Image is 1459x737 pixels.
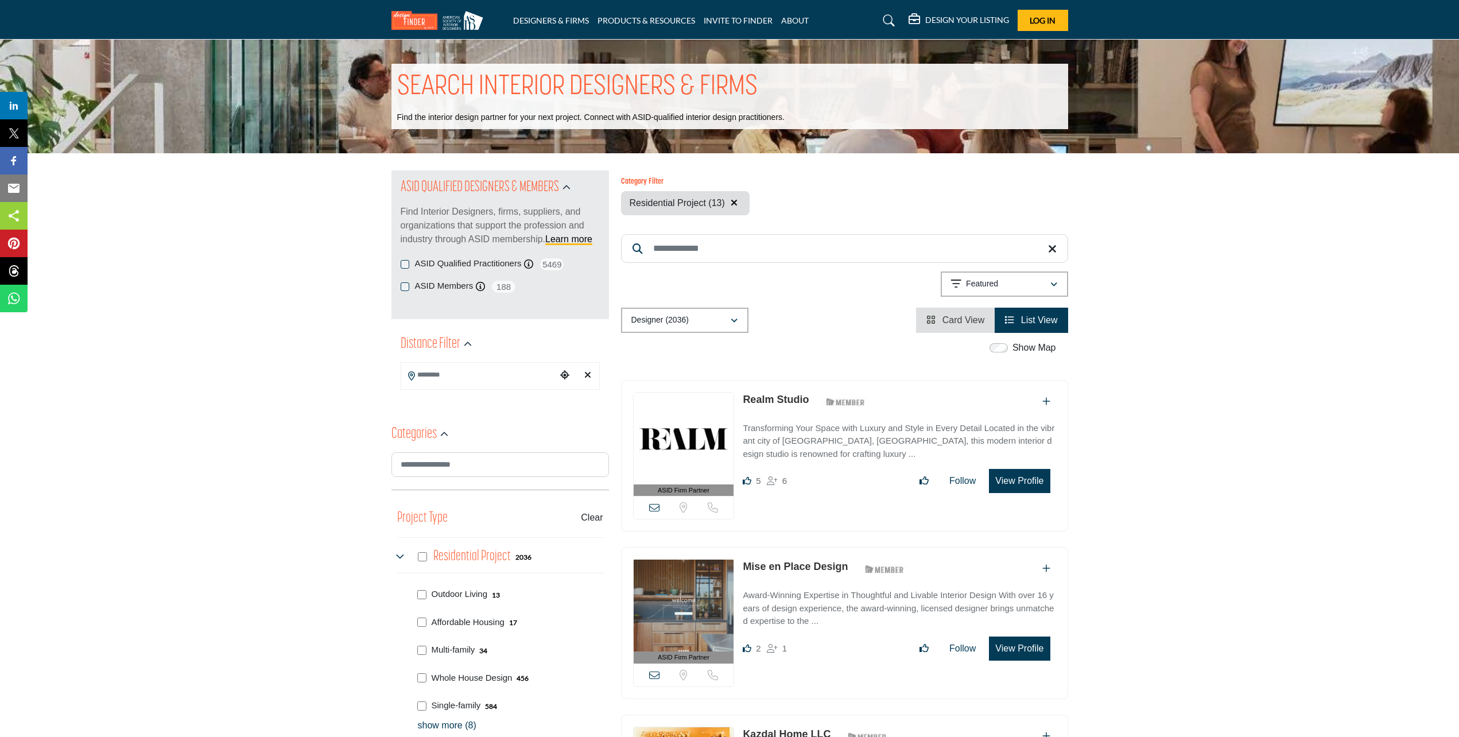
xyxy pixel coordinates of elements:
[942,315,985,325] span: Card View
[634,393,734,484] img: Realm Studio
[1021,315,1058,325] span: List View
[820,395,871,409] img: ASID Members Badge Icon
[432,643,475,657] p: Multi-family: Apartments, condos, co-housing
[417,673,426,682] input: Select Whole House Design checkbox
[743,644,751,653] i: Likes
[767,474,787,488] div: Followers
[401,205,600,246] p: Find Interior Designers, firms, suppliers, and organizations that support the profession and indu...
[401,260,409,269] input: ASID Qualified Practitioners checkbox
[743,582,1056,628] a: Award-Winning Expertise in Thoughtful and Livable Interior Design With over 16 years of design ex...
[621,234,1068,263] input: Search Keyword
[417,618,426,627] input: Select Affordable Housing checkbox
[432,588,488,601] p: Outdoor Living: Outdoor Living
[634,560,734,664] a: ASID Firm Partner
[621,177,750,187] h6: Category Filter
[417,646,426,655] input: Select Multi-family checkbox
[781,15,809,25] a: ABOUT
[782,476,787,486] span: 6
[485,701,497,711] div: 584 Results For Single-family
[925,15,1009,25] h5: DESIGN YOUR LISTING
[743,422,1056,461] p: Transforming Your Space with Luxury and Style in Every Detail Located in the vibrant city of [GEO...
[515,553,531,561] b: 2036
[397,112,785,123] p: Find the interior design partner for your next project. Connect with ASID-qualified interior desi...
[418,552,427,561] input: Select Residential Project checkbox
[989,469,1050,493] button: View Profile
[942,637,983,660] button: Follow
[432,616,505,629] p: Affordable Housing: Inexpensive, efficient home spaces
[418,719,603,732] p: show more (8)
[509,617,517,627] div: 17 Results For Affordable Housing
[509,619,517,627] b: 17
[391,11,489,30] img: Site Logo
[926,315,984,325] a: View Card
[417,701,426,711] input: Select Single-family checkbox
[743,559,848,575] p: Mise en Place Design
[397,69,758,105] h1: SEARCH INTERIOR DESIGNERS & FIRMS
[872,11,902,30] a: Search
[916,308,995,333] li: Card View
[859,562,910,576] img: ASID Members Badge Icon
[539,257,565,271] span: 5469
[630,198,725,208] span: Residential Project (13)
[432,672,513,685] p: Whole House Design: Whole House Design
[966,278,998,290] p: Featured
[658,486,709,495] span: ASID Firm Partner
[415,257,522,270] label: ASID Qualified Practitioners
[756,643,760,653] span: 2
[579,363,596,388] div: Clear search location
[942,470,983,492] button: Follow
[634,393,734,496] a: ASID Firm Partner
[485,703,497,711] b: 584
[1018,10,1068,31] button: Log In
[1042,397,1050,406] a: Add To List
[401,282,409,291] input: ASID Members checkbox
[743,476,751,485] i: Likes
[767,642,787,655] div: Followers
[517,674,529,682] b: 456
[513,15,589,25] a: DESIGNERS & FIRMS
[545,234,592,244] a: Learn more
[658,653,709,662] span: ASID Firm Partner
[581,511,603,525] buton: Clear
[941,271,1068,297] button: Featured
[743,589,1056,628] p: Award-Winning Expertise in Thoughtful and Livable Interior Design With over 16 years of design ex...
[597,15,695,25] a: PRODUCTS & RESOURCES
[391,452,609,477] input: Search Category
[912,470,936,492] button: Like listing
[492,591,500,599] b: 13
[479,647,487,655] b: 34
[417,590,426,599] input: Select Outdoor Living checkbox
[433,546,511,567] h4: Residential Project: Types of projects range from simple residential renovations to highly comple...
[517,673,529,683] div: 456 Results For Whole House Design
[743,392,809,408] p: Realm Studio
[1042,564,1050,573] a: Add To List
[743,561,848,572] a: Mise en Place Design
[415,280,474,293] label: ASID Members
[634,560,734,651] img: Mise en Place Design
[479,645,487,655] div: 34 Results For Multi-family
[401,177,559,198] h2: ASID QUALIFIED DESIGNERS & MEMBERS
[401,334,460,355] h2: Distance Filter
[782,643,787,653] span: 1
[1030,15,1056,25] span: Log In
[995,308,1068,333] li: List View
[631,315,689,326] p: Designer (2036)
[909,14,1009,28] div: DESIGN YOUR LISTING
[1005,315,1057,325] a: View List
[621,308,748,333] button: Designer (2036)
[704,15,773,25] a: INVITE TO FINDER
[743,415,1056,461] a: Transforming Your Space with Luxury and Style in Every Detail Located in the vibrant city of [GEO...
[515,552,531,562] div: 2036 Results For Residential Project
[1012,341,1056,355] label: Show Map
[432,699,481,712] p: Single-family: Private, stand-alone houses
[401,364,556,386] input: Search Location
[491,280,517,294] span: 188
[492,589,500,600] div: 13 Results For Outdoor Living
[912,637,936,660] button: Like listing
[989,637,1050,661] button: View Profile
[743,394,809,405] a: Realm Studio
[397,507,448,529] button: Project Type
[391,424,437,445] h2: Categories
[556,363,573,388] div: Choose your current location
